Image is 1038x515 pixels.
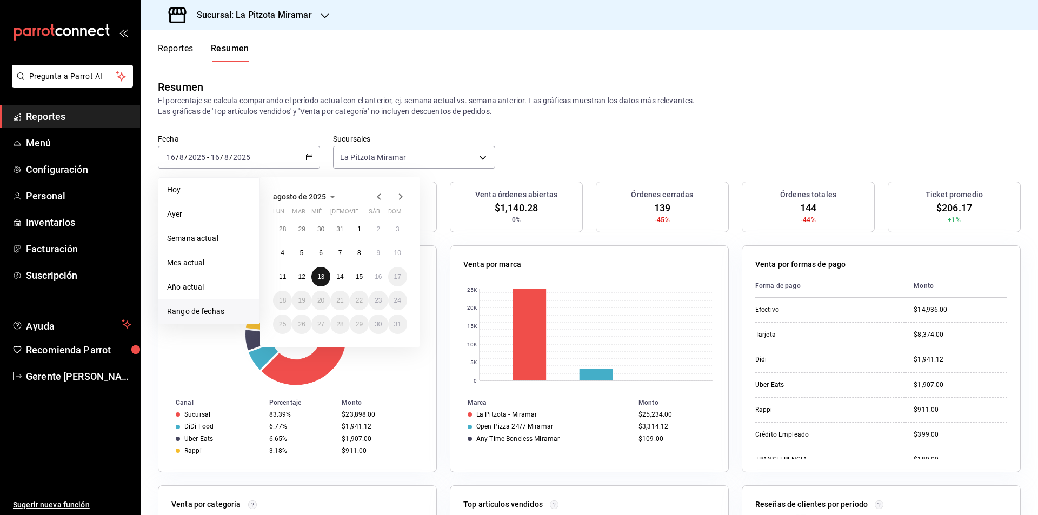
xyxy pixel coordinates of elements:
button: Reportes [158,43,194,62]
span: Facturación [26,242,131,256]
div: Efectivo [755,305,863,315]
text: 5K [470,359,477,365]
div: 3.18% [269,447,333,454]
span: Pregunta a Parrot AI [29,71,116,82]
abbr: 28 de agosto de 2025 [336,320,343,328]
div: navigation tabs [158,43,249,62]
div: Tarjeta [755,330,863,339]
span: -45% [655,215,670,225]
button: 23 de agosto de 2025 [369,291,388,310]
div: Rappi [755,405,863,414]
button: 2 de agosto de 2025 [369,219,388,239]
button: 4 de agosto de 2025 [273,243,292,263]
abbr: miércoles [311,208,322,219]
span: +1% [948,215,960,225]
h3: Órdenes totales [780,189,836,200]
span: 144 [800,200,816,215]
button: Resumen [211,43,249,62]
button: open_drawer_menu [119,28,128,37]
span: Reportes [26,109,131,124]
abbr: 28 de julio de 2025 [279,225,286,233]
span: 0% [512,215,521,225]
h3: Venta órdenes abiertas [475,189,557,200]
abbr: 15 de agosto de 2025 [356,273,363,280]
abbr: 24 de agosto de 2025 [394,297,401,304]
abbr: 7 de agosto de 2025 [338,249,342,257]
label: Fecha [158,135,320,143]
button: 16 de agosto de 2025 [369,267,388,286]
button: 8 de agosto de 2025 [350,243,369,263]
span: / [176,153,179,162]
p: Venta por formas de pago [755,259,846,270]
button: agosto de 2025 [273,190,339,203]
button: 28 de julio de 2025 [273,219,292,239]
button: 22 de agosto de 2025 [350,291,369,310]
button: 19 de agosto de 2025 [292,291,311,310]
abbr: 19 de agosto de 2025 [298,297,305,304]
abbr: 31 de julio de 2025 [336,225,343,233]
div: $8,374.00 [914,330,1007,339]
button: 12 de agosto de 2025 [292,267,311,286]
button: 14 de agosto de 2025 [330,267,349,286]
span: Recomienda Parrot [26,343,131,357]
abbr: 12 de agosto de 2025 [298,273,305,280]
button: 31 de agosto de 2025 [388,315,407,334]
th: Monto [905,275,1007,298]
abbr: 22 de agosto de 2025 [356,297,363,304]
abbr: domingo [388,208,402,219]
span: Rango de fechas [167,306,251,317]
abbr: 31 de agosto de 2025 [394,320,401,328]
span: -44% [801,215,816,225]
span: Menú [26,136,131,150]
div: Resumen [158,79,203,95]
abbr: 2 de agosto de 2025 [376,225,380,233]
button: 25 de agosto de 2025 [273,315,292,334]
div: Crédito Empleado [755,430,863,439]
button: 1 de agosto de 2025 [350,219,369,239]
div: $1,907.00 [342,435,419,443]
button: 28 de agosto de 2025 [330,315,349,334]
text: 25K [467,287,477,293]
abbr: 29 de julio de 2025 [298,225,305,233]
input: -- [179,153,184,162]
div: Open Pizza 24/7 Miramar [476,423,553,430]
button: 24 de agosto de 2025 [388,291,407,310]
div: $3,314.12 [638,423,711,430]
p: Venta por marca [463,259,521,270]
text: 20K [467,305,477,311]
div: $911.00 [914,405,1007,414]
span: - [207,153,209,162]
abbr: sábado [369,208,380,219]
span: / [184,153,188,162]
abbr: 5 de agosto de 2025 [300,249,304,257]
abbr: 6 de agosto de 2025 [319,249,323,257]
span: Inventarios [26,215,131,230]
div: Any Time Boneless Miramar [476,435,560,443]
abbr: lunes [273,208,284,219]
abbr: martes [292,208,305,219]
span: / [229,153,232,162]
abbr: 8 de agosto de 2025 [357,249,361,257]
button: 10 de agosto de 2025 [388,243,407,263]
div: $109.00 [638,435,711,443]
div: Didi [755,355,863,364]
div: $911.00 [342,447,419,454]
span: Año actual [167,282,251,293]
span: $206.17 [936,200,972,215]
div: $189.00 [914,455,1007,464]
span: Suscripción [26,268,131,283]
span: Configuración [26,162,131,177]
button: 11 de agosto de 2025 [273,267,292,286]
abbr: 16 de agosto de 2025 [375,273,382,280]
h3: Órdenes cerradas [631,189,693,200]
abbr: 23 de agosto de 2025 [375,297,382,304]
button: 17 de agosto de 2025 [388,267,407,286]
span: Sugerir nueva función [13,499,131,511]
button: 13 de agosto de 2025 [311,267,330,286]
button: 5 de agosto de 2025 [292,243,311,263]
th: Porcentaje [265,397,337,409]
input: ---- [188,153,206,162]
button: Pregunta a Parrot AI [12,65,133,88]
span: Gerente [PERSON_NAME] [26,369,131,384]
input: -- [166,153,176,162]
